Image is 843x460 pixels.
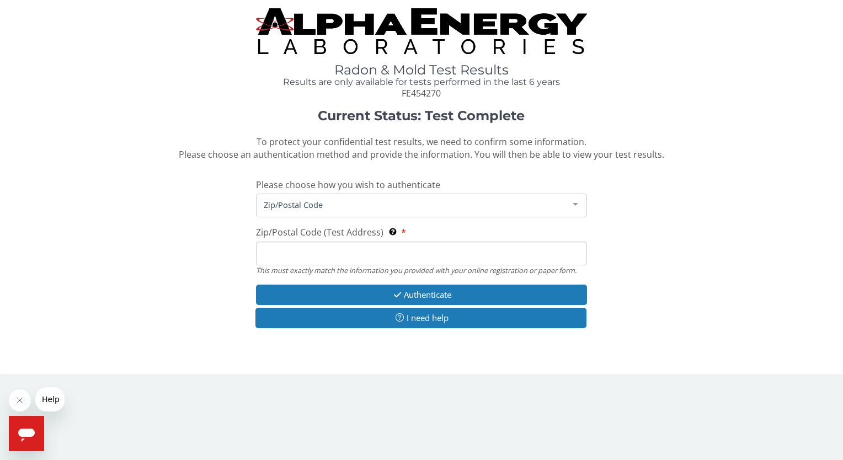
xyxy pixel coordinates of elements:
[35,387,65,411] iframe: Message from company
[261,199,564,211] span: Zip/Postal Code
[402,87,441,99] span: FE454270
[179,136,664,161] span: To protect your confidential test results, we need to confirm some information. Please choose an ...
[318,108,525,124] strong: Current Status: Test Complete
[256,8,586,54] img: TightCrop.jpg
[256,63,586,77] h1: Radon & Mold Test Results
[255,308,586,328] button: I need help
[256,285,586,305] button: Authenticate
[256,179,440,191] span: Please choose how you wish to authenticate
[9,389,31,411] iframe: Close message
[9,416,44,451] iframe: Button to launch messaging window
[256,226,383,238] span: Zip/Postal Code (Test Address)
[256,265,586,275] div: This must exactly match the information you provided with your online registration or paper form.
[256,77,586,87] h4: Results are only available for tests performed in the last 6 years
